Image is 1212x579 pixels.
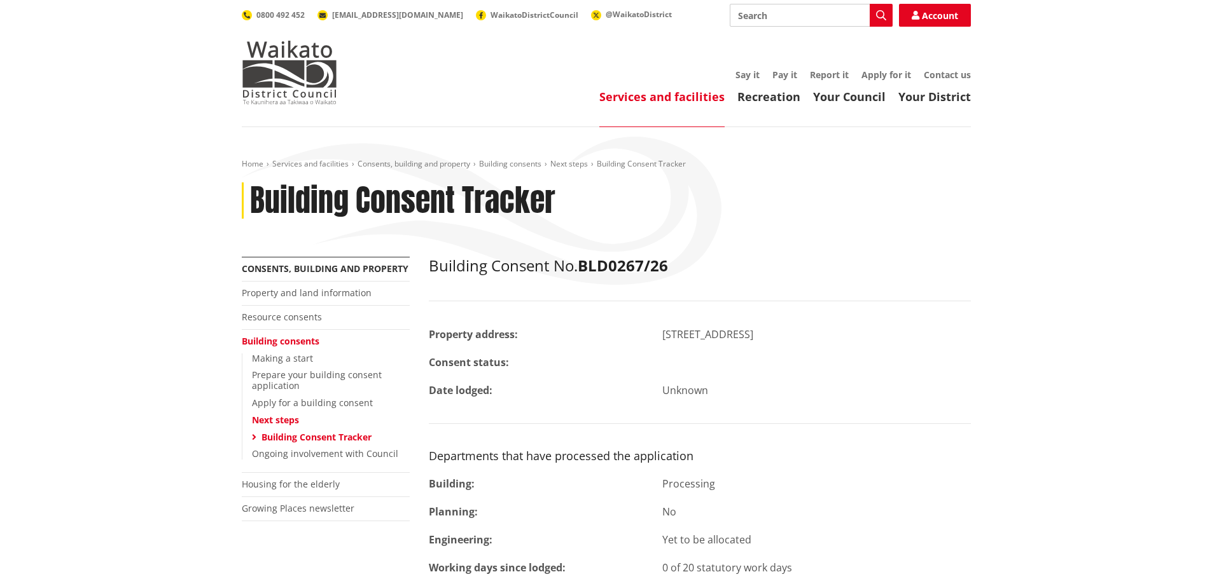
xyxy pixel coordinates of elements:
[242,478,340,490] a: Housing for the elderly
[429,561,566,575] strong: Working days since lodged:
[772,69,797,81] a: Pay it
[429,257,971,275] h2: Building Consent No.
[899,4,971,27] a: Account
[250,182,555,219] h1: Building Consent Tracker
[653,476,980,491] div: Processing
[653,383,980,398] div: Unknown
[242,159,971,170] nav: breadcrumb
[924,69,971,81] a: Contact us
[429,355,509,369] strong: Consent status:
[252,397,373,409] a: Apply for a building consent
[242,10,305,20] a: 0800 492 452
[578,255,668,276] strong: BLD0267/26
[476,10,578,20] a: WaikatoDistrictCouncil
[429,449,971,463] h3: Departments that have processed the application
[479,158,541,169] a: Building consents
[242,311,322,323] a: Resource consents
[429,383,492,397] strong: Date lodged:
[737,89,800,104] a: Recreation
[358,158,470,169] a: Consents, building and property
[332,10,463,20] span: [EMAIL_ADDRESS][DOMAIN_NAME]
[606,9,672,20] span: @WaikatoDistrict
[730,4,893,27] input: Search input
[252,369,382,392] a: Prepare your building consent application
[242,158,263,169] a: Home
[653,532,980,547] div: Yet to be allocated
[491,10,578,20] span: WaikatoDistrictCouncil
[272,158,349,169] a: Services and facilities
[550,158,588,169] a: Next steps
[429,327,518,341] strong: Property address:
[317,10,463,20] a: [EMAIL_ADDRESS][DOMAIN_NAME]
[810,69,849,81] a: Report it
[252,352,313,364] a: Making a start
[653,504,980,519] div: No
[429,505,478,519] strong: Planning:
[242,335,319,347] a: Building consents
[242,287,372,299] a: Property and land information
[898,89,971,104] a: Your District
[735,69,760,81] a: Say it
[591,9,672,20] a: @WaikatoDistrict
[261,431,372,443] a: Building Consent Tracker
[242,41,337,104] img: Waikato District Council - Te Kaunihera aa Takiwaa o Waikato
[653,327,980,342] div: [STREET_ADDRESS]
[242,502,354,514] a: Growing Places newsletter
[599,89,725,104] a: Services and facilities
[597,158,686,169] span: Building Consent Tracker
[813,89,886,104] a: Your Council
[429,477,475,491] strong: Building:
[252,414,299,426] a: Next steps
[252,447,398,460] a: Ongoing involvement with Council
[256,10,305,20] span: 0800 492 452
[429,533,492,547] strong: Engineering:
[242,262,408,275] a: Consents, building and property
[653,560,980,575] div: 0 of 20 statutory work days
[861,69,911,81] a: Apply for it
